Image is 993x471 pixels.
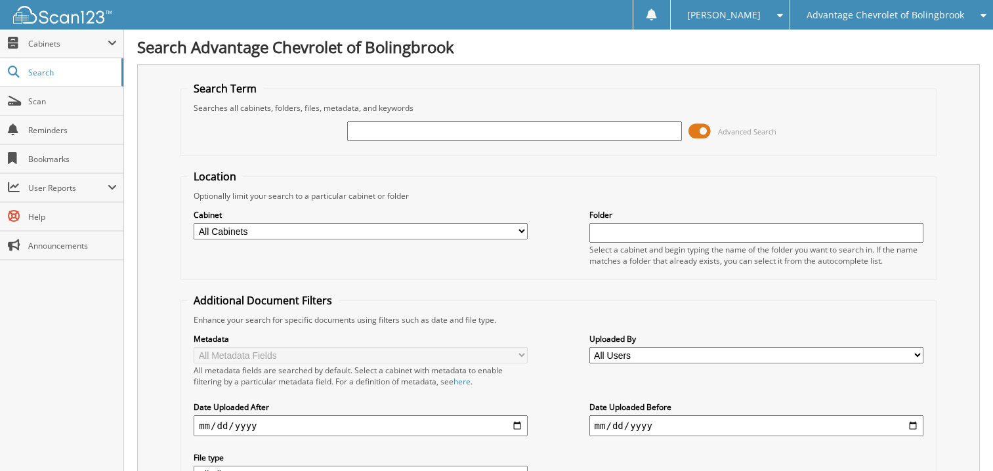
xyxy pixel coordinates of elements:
[137,36,980,58] h1: Search Advantage Chevrolet of Bolingbrook
[187,169,243,184] legend: Location
[28,154,117,165] span: Bookmarks
[589,209,923,220] label: Folder
[13,6,112,24] img: scan123-logo-white.svg
[187,293,339,308] legend: Additional Document Filters
[28,211,117,222] span: Help
[28,240,117,251] span: Announcements
[28,67,115,78] span: Search
[187,102,930,113] div: Searches all cabinets, folders, files, metadata, and keywords
[589,333,923,344] label: Uploaded By
[718,127,776,136] span: Advanced Search
[687,11,761,19] span: [PERSON_NAME]
[194,452,528,463] label: File type
[589,415,923,436] input: end
[194,365,528,387] div: All metadata fields are searched by default. Select a cabinet with metadata to enable filtering b...
[194,415,528,436] input: start
[28,125,117,136] span: Reminders
[187,190,930,201] div: Optionally limit your search to a particular cabinet or folder
[194,209,528,220] label: Cabinet
[589,244,923,266] div: Select a cabinet and begin typing the name of the folder you want to search in. If the name match...
[28,182,108,194] span: User Reports
[187,314,930,325] div: Enhance your search for specific documents using filters such as date and file type.
[194,333,528,344] label: Metadata
[194,401,528,413] label: Date Uploaded After
[454,376,471,387] a: here
[28,38,108,49] span: Cabinets
[28,96,117,107] span: Scan
[589,401,923,413] label: Date Uploaded Before
[187,81,263,96] legend: Search Term
[807,11,964,19] span: Advantage Chevrolet of Bolingbrook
